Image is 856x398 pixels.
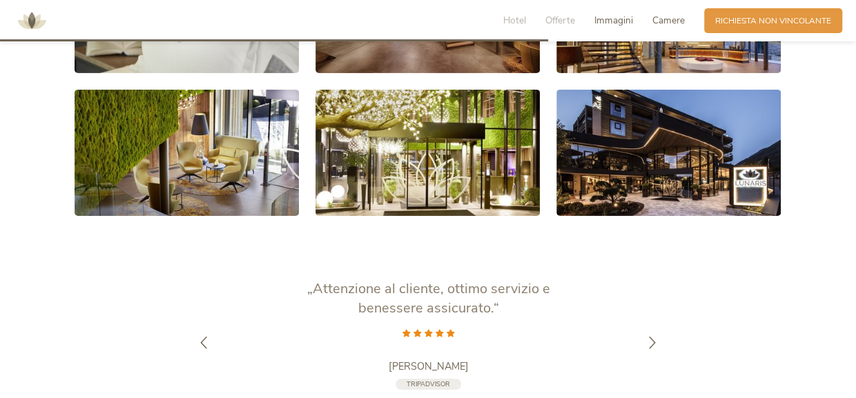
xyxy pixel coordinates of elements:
[396,379,461,390] a: Tripadvisor
[652,14,685,27] span: Camere
[594,14,633,27] span: Immagini
[503,14,526,27] span: Hotel
[715,15,831,27] span: Richiesta non vincolante
[389,359,469,373] span: [PERSON_NAME]
[307,279,550,317] span: „Attenzione al cliente, ottimo servizio e benessere assicurato.“
[407,379,450,388] span: Tripadvisor
[545,14,575,27] span: Offerte
[291,359,567,373] a: [PERSON_NAME]
[11,17,52,24] a: AMONTI & LUNARIS Wellnessresort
